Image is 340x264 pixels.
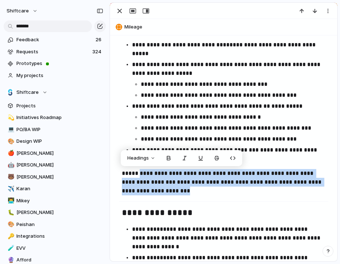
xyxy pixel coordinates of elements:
button: 🐻 [7,173,14,181]
span: [PERSON_NAME] [16,173,103,181]
div: 🔑 [8,232,13,241]
span: [PERSON_NAME] [16,150,103,157]
button: shiftcare [3,5,42,17]
button: 🎨 [7,221,14,228]
span: Projects [16,102,103,110]
a: 🔑Integrations [4,231,106,242]
button: 👨‍💻 [7,197,14,204]
span: Afford [16,256,103,264]
span: EVV [16,245,103,252]
a: My projects [4,70,106,81]
span: Peishan [16,221,103,228]
button: 🔮 [7,256,14,264]
a: 🐻[PERSON_NAME] [4,172,106,183]
div: 🧪 [8,244,13,252]
a: 🐛[PERSON_NAME] [4,207,106,218]
a: 👨‍💻Mikey [4,195,106,206]
span: shiftcare [7,7,29,15]
span: [PERSON_NAME] [16,209,103,216]
div: 🤖 [8,161,13,169]
button: 💫 [7,114,14,121]
span: Integrations [16,233,103,240]
a: Prototypes [4,58,106,69]
a: 🍎[PERSON_NAME] [4,148,106,159]
div: 👨‍💻 [8,196,13,205]
a: Requests324 [4,46,106,57]
span: Requests [16,48,90,56]
div: 🐻 [8,173,13,181]
a: Feedback26 [4,34,106,45]
a: Projects [4,100,106,111]
span: Mileage [124,23,334,31]
span: Mikey [16,197,103,204]
button: Headings [123,152,160,164]
button: 💻 [7,126,14,133]
button: ✈️ [7,185,14,192]
span: My projects [16,72,103,79]
span: Prototypes [16,60,103,67]
span: PO/BA WIP [16,126,103,133]
button: 🧪 [7,245,14,252]
div: 🍎 [8,149,13,157]
a: 🧪EVV [4,243,106,254]
button: 🎨 [7,138,14,145]
div: 💫 [8,114,13,122]
span: Shiftcare [16,89,39,96]
button: 🐛 [7,209,14,216]
span: [PERSON_NAME] [16,161,103,169]
span: Initiatives Roadmap [16,114,103,121]
button: 🤖 [7,161,14,169]
a: ✈️Karan [4,183,106,194]
span: Feedback [16,36,93,43]
div: ✈️ [8,185,13,193]
a: 💻PO/BA WIP [4,124,106,135]
a: 🎨Peishan [4,219,106,230]
span: Design WIP [16,138,103,145]
div: 🎨 [8,220,13,229]
a: 🤖[PERSON_NAME] [4,160,106,171]
a: 💫Initiatives Roadmap [4,112,106,123]
span: 324 [92,48,103,56]
span: Karan [16,185,103,192]
button: Shiftcare [4,87,106,98]
div: 🎨 [8,137,13,146]
button: Mileage [113,21,334,33]
span: Headings [127,154,149,162]
span: 26 [96,36,103,43]
div: 🐛 [8,208,13,217]
button: 🔑 [7,233,14,240]
button: 🍎 [7,150,14,157]
a: 🎨Design WIP [4,136,106,147]
div: 💻 [8,125,13,134]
